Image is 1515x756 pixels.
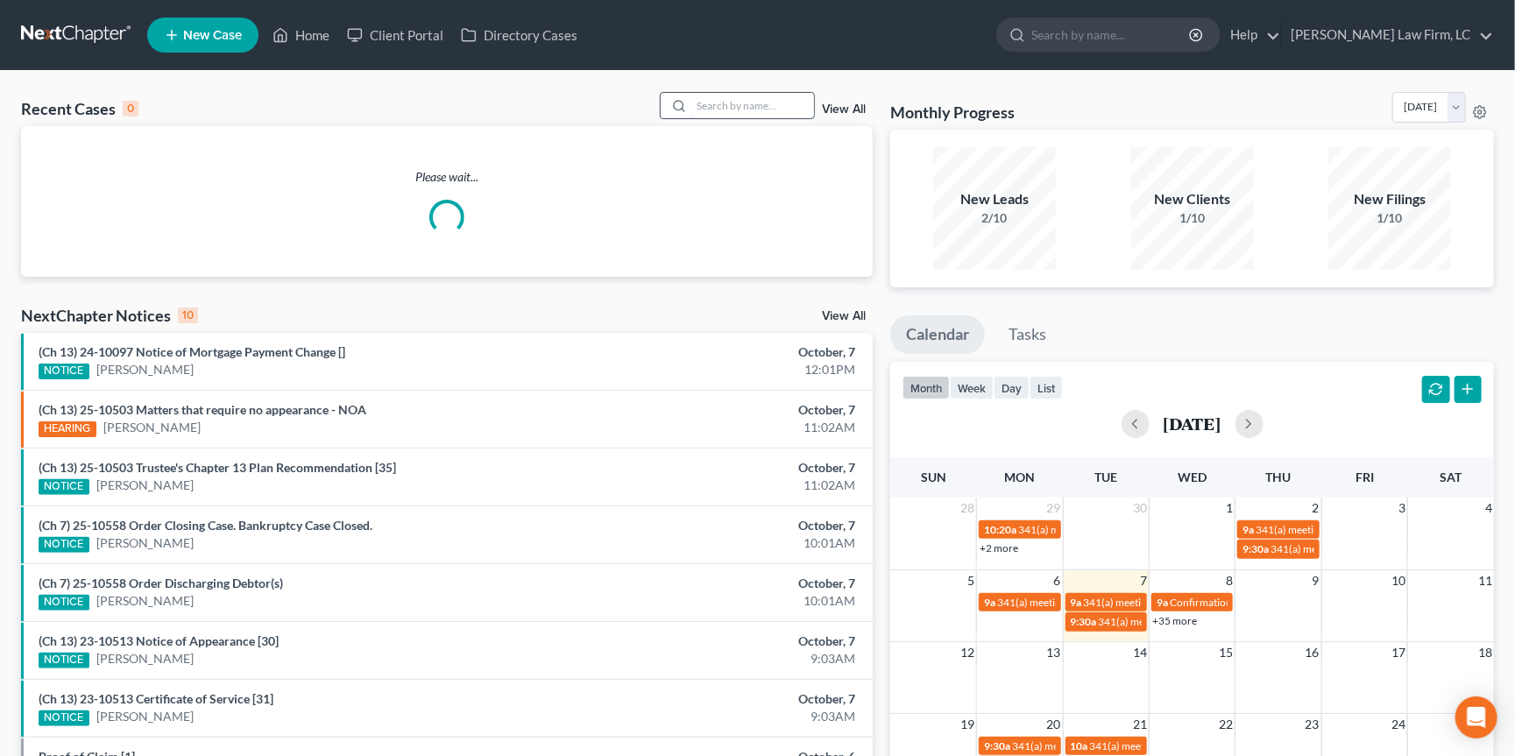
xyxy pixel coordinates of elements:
span: 6 [1052,570,1063,591]
div: New Clients [1131,189,1254,209]
span: Mon [1004,470,1035,484]
span: 9a [1157,596,1168,609]
a: (Ch 13) 25-10503 Trustee's Chapter 13 Plan Recommendation [35] [39,460,396,475]
span: 15 [1217,642,1235,663]
span: Fri [1356,470,1374,484]
a: +35 more [1152,614,1197,627]
button: list [1030,376,1063,399]
a: Help [1221,19,1280,51]
span: Tue [1094,470,1117,484]
a: (Ch 13) 23-10513 Certificate of Service [31] [39,691,273,706]
span: Confirmation hearing for [PERSON_NAME] [1170,596,1369,609]
div: October, 7 [595,575,855,592]
span: 10 [1390,570,1407,591]
span: 28 [959,498,976,519]
span: 341(a) meeting for [PERSON_NAME] [1090,739,1259,752]
span: 9:30a [984,739,1010,752]
span: 341(a) meeting for [PERSON_NAME] [997,596,1166,609]
div: 12:01PM [595,361,855,378]
span: 7 [1138,570,1149,591]
a: Tasks [993,315,1062,354]
span: 22 [1217,714,1235,735]
input: Search by name... [691,93,814,118]
span: Sat [1440,470,1462,484]
span: 1 [1224,498,1235,519]
h2: [DATE] [1164,414,1221,433]
span: 10:20a [984,523,1016,536]
span: 19 [959,714,976,735]
a: Client Portal [338,19,452,51]
div: NOTICE [39,653,89,668]
div: NOTICE [39,710,89,726]
a: +2 more [980,541,1018,555]
span: 21 [1131,714,1149,735]
a: Directory Cases [452,19,586,51]
div: October, 7 [595,517,855,534]
a: Home [264,19,338,51]
div: October, 7 [595,401,855,419]
span: 341(a) meeting for [PERSON_NAME] & [PERSON_NAME] [1099,615,1361,628]
span: 18 [1476,642,1494,663]
span: 30 [1131,498,1149,519]
span: 341(a) meeting for [PERSON_NAME] [1018,523,1187,536]
div: October, 7 [595,459,855,477]
span: 9a [1071,596,1082,609]
div: 11:02AM [595,477,855,494]
a: View All [822,310,866,322]
span: 4 [1483,498,1494,519]
span: 2 [1311,498,1321,519]
div: 2/10 [933,209,1056,227]
div: HEARING [39,421,96,437]
div: 11:02AM [595,419,855,436]
div: 9:03AM [595,708,855,725]
a: [PERSON_NAME] [96,534,194,552]
a: [PERSON_NAME] Law Firm, LC [1282,19,1493,51]
div: NOTICE [39,364,89,379]
div: NextChapter Notices [21,305,198,326]
span: 9a [1242,523,1254,536]
span: 5 [966,570,976,591]
span: 341(a) meeting for [PERSON_NAME] [1271,542,1440,555]
div: 1/10 [1131,209,1254,227]
h3: Monthly Progress [890,102,1015,123]
span: 29 [1045,498,1063,519]
span: 24 [1390,714,1407,735]
span: 9:30a [1242,542,1269,555]
span: 9a [984,596,995,609]
div: NOTICE [39,479,89,495]
a: (Ch 7) 25-10558 Order Discharging Debtor(s) [39,576,283,590]
div: October, 7 [595,343,855,361]
a: (Ch 13) 24-10097 Notice of Mortgage Payment Change [] [39,344,345,359]
span: 14 [1131,642,1149,663]
span: 23 [1304,714,1321,735]
div: 10 [178,307,198,323]
button: day [994,376,1030,399]
span: 13 [1045,642,1063,663]
span: 341(a) meeting for [PERSON_NAME] [1256,523,1425,536]
span: 3 [1397,498,1407,519]
a: (Ch 7) 25-10558 Order Closing Case. Bankruptcy Case Closed. [39,518,372,533]
div: New Leads [933,189,1056,209]
button: week [950,376,994,399]
span: 20 [1045,714,1063,735]
div: October, 7 [595,632,855,650]
div: 9:03AM [595,650,855,668]
span: New Case [183,29,242,42]
span: Sun [921,470,946,484]
a: [PERSON_NAME] [103,419,201,436]
a: [PERSON_NAME] [96,650,194,668]
button: month [903,376,950,399]
a: [PERSON_NAME] [96,592,194,610]
span: 9:30a [1071,615,1097,628]
a: (Ch 13) 23-10513 Notice of Appearance [30] [39,633,279,648]
div: Recent Cases [21,98,138,119]
span: Thu [1266,470,1292,484]
p: Please wait... [21,168,873,186]
a: View All [822,103,866,116]
span: 9 [1311,570,1321,591]
span: 341(a) meeting for [PERSON_NAME] [1012,739,1181,752]
span: 12 [959,642,976,663]
span: 8 [1224,570,1235,591]
div: 10:01AM [595,592,855,610]
a: Calendar [890,315,985,354]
